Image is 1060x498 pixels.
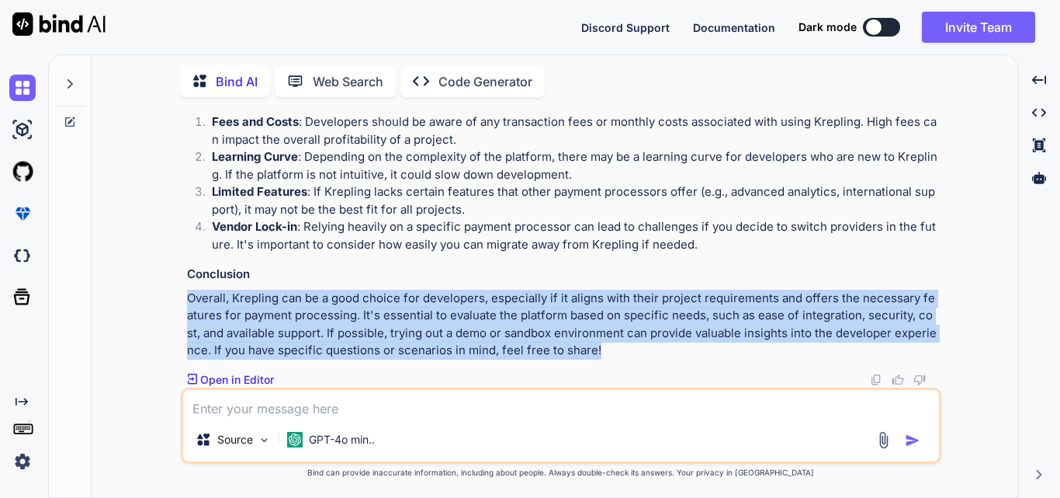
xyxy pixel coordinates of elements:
[287,432,303,448] img: GPT-4o mini
[892,374,904,386] img: like
[187,266,938,284] h3: Conclusion
[309,432,375,448] p: GPT-4o min..
[212,149,298,164] strong: Learning Curve
[212,218,938,253] p: : Relying heavily on a specific payment processor can lead to challenges if you decide to switch ...
[798,19,857,35] span: Dark mode
[258,434,271,447] img: Pick Models
[875,431,892,449] img: attachment
[181,467,941,479] p: Bind can provide inaccurate information, including about people. Always double-check its answers....
[581,19,670,36] button: Discord Support
[212,148,938,183] p: : Depending on the complexity of the platform, there may be a learning curve for developers who a...
[693,19,775,36] button: Documentation
[212,219,297,234] strong: Vendor Lock-in
[212,184,307,199] strong: Limited Features
[870,374,882,386] img: copy
[212,113,938,148] p: : Developers should be aware of any transaction fees or monthly costs associated with using Krepl...
[9,242,36,269] img: darkCloudIdeIcon
[212,183,938,218] p: : If Krepling lacks certain features that other payment processors offer (e.g., advanced analytic...
[200,372,274,388] p: Open in Editor
[313,72,383,91] p: Web Search
[922,12,1035,43] button: Invite Team
[9,200,36,227] img: premium
[9,117,36,143] img: ai-studio
[217,432,253,448] p: Source
[693,21,775,34] span: Documentation
[581,21,670,34] span: Discord Support
[913,374,926,386] img: dislike
[9,448,36,475] img: settings
[212,114,299,129] strong: Fees and Costs
[9,158,36,185] img: githubLight
[438,72,532,91] p: Code Generator
[187,290,938,360] p: Overall, Krepling can be a good choice for developers, especially if it aligns with their project...
[905,433,920,448] img: icon
[12,12,106,36] img: Bind AI
[216,72,258,91] p: Bind AI
[9,75,36,101] img: chat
